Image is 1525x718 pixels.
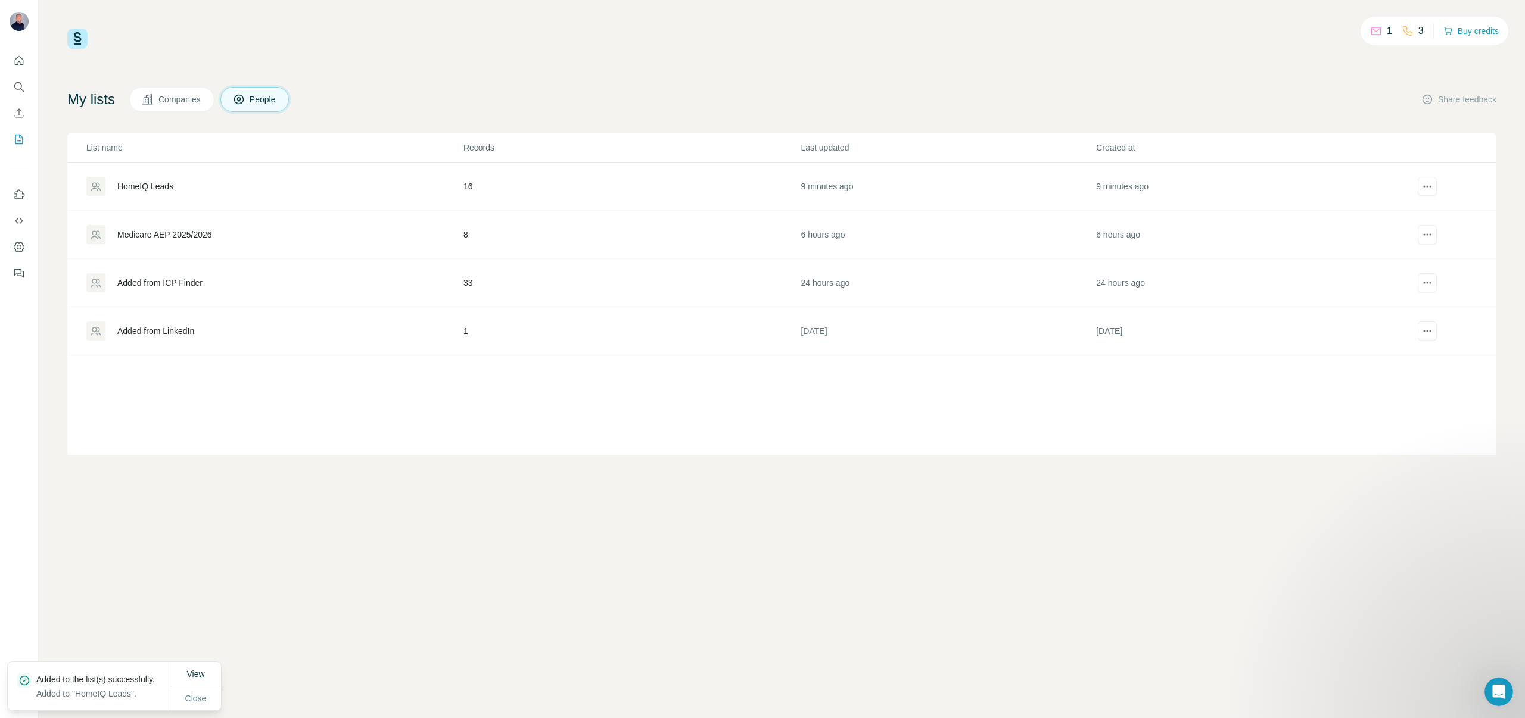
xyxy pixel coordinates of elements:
[800,163,1095,211] td: 9 minutes ago
[463,142,800,154] p: Records
[117,180,173,192] div: HomeIQ Leads
[36,688,164,700] p: Added to "HomeIQ Leads".
[36,673,164,685] p: Added to the list(s) successfully.
[1443,23,1499,39] button: Buy credits
[10,102,29,124] button: Enrich CSV
[86,142,462,154] p: List name
[10,76,29,98] button: Search
[1095,307,1391,355] td: [DATE]
[800,211,1095,259] td: 6 hours ago
[10,263,29,284] button: Feedback
[158,93,202,105] span: Companies
[186,669,204,679] span: View
[185,692,207,704] span: Close
[1095,211,1391,259] td: 6 hours ago
[67,29,88,49] img: Surfe Logo
[463,211,801,259] td: 8
[177,688,215,709] button: Close
[801,142,1095,154] p: Last updated
[1421,93,1496,105] button: Share feedback
[1387,24,1392,38] p: 1
[10,129,29,150] button: My lists
[1095,259,1391,307] td: 24 hours ago
[463,163,801,211] td: 16
[800,259,1095,307] td: 24 hours ago
[1418,273,1437,292] button: actions
[463,307,801,355] td: 1
[1418,225,1437,244] button: actions
[800,307,1095,355] td: [DATE]
[67,90,115,109] h4: My lists
[1095,163,1391,211] td: 9 minutes ago
[1418,321,1437,341] button: actions
[10,236,29,258] button: Dashboard
[1418,24,1424,38] p: 3
[10,12,29,31] img: Avatar
[10,184,29,205] button: Use Surfe on LinkedIn
[117,277,203,289] div: Added from ICP Finder
[10,50,29,71] button: Quick start
[250,93,277,105] span: People
[1418,177,1437,196] button: actions
[178,663,213,685] button: View
[117,325,194,337] div: Added from LinkedIn
[463,259,801,307] td: 33
[117,229,212,241] div: Medicare AEP 2025/2026
[1484,678,1513,706] iframe: Intercom live chat
[1096,142,1390,154] p: Created at
[10,210,29,232] button: Use Surfe API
